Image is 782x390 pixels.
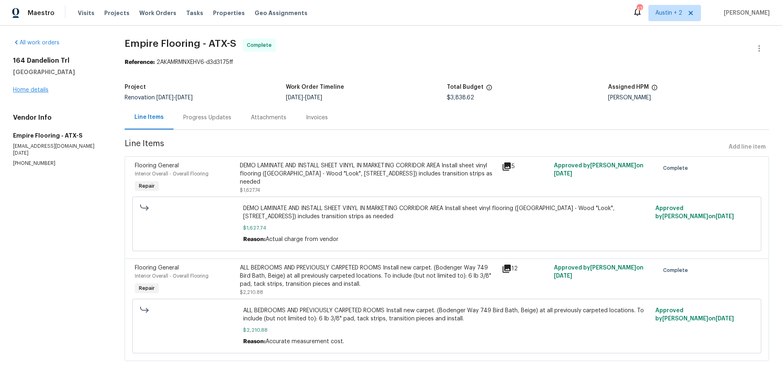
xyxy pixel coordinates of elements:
span: The total cost of line items that have been proposed by Opendoor. This sum includes line items th... [486,84,492,95]
div: 47 [637,5,642,13]
span: Properties [213,9,245,17]
div: Line Items [134,113,164,121]
span: Flooring General [135,163,179,169]
span: Interior Overall - Overall Flooring [135,274,209,278]
span: Maestro [28,9,55,17]
span: Work Orders [139,9,176,17]
span: [DATE] [716,316,734,322]
span: $1,627.74 [243,224,650,232]
span: Reason: [243,237,266,242]
a: All work orders [13,40,59,46]
div: [PERSON_NAME] [608,95,769,101]
div: DEMO LAMINATE AND INSTALL SHEET VINYL IN MARKETING CORRIDOR AREA Install sheet vinyl flooring ([G... [240,162,497,186]
h5: [GEOGRAPHIC_DATA] [13,68,105,76]
h5: Total Budget [447,84,483,90]
span: Empire Flooring - ATX-S [125,39,236,48]
span: Complete [663,164,691,172]
span: Renovation [125,95,193,101]
span: Repair [136,182,158,190]
span: Approved by [PERSON_NAME] on [554,163,644,177]
span: Accurate measurement cost. [266,339,344,344]
span: Reason: [243,339,266,344]
div: Progress Updates [183,114,231,122]
h5: Assigned HPM [608,84,649,90]
span: Interior Overall - Overall Flooring [135,171,209,176]
h2: 164 Dandelion Trl [13,57,105,65]
span: DEMO LAMINATE AND INSTALL SHEET VINYL IN MARKETING CORRIDOR AREA Install sheet vinyl flooring ([G... [243,204,650,221]
span: Complete [247,41,275,49]
span: [DATE] [286,95,303,101]
span: Repair [136,284,158,292]
div: 2AKAMRMNXEHV6-d3d3175ff [125,58,769,66]
p: [PHONE_NUMBER] [13,160,105,167]
span: $3,838.62 [447,95,474,101]
span: $1,627.74 [240,188,260,193]
span: Line Items [125,140,725,155]
span: [DATE] [156,95,174,101]
span: Approved by [PERSON_NAME] on [554,265,644,279]
span: [DATE] [554,171,572,177]
div: Invoices [306,114,328,122]
a: Home details [13,87,48,93]
span: Complete [663,266,691,274]
span: Tasks [186,10,203,16]
span: Austin + 2 [655,9,682,17]
span: [DATE] [305,95,322,101]
span: [PERSON_NAME] [720,9,770,17]
span: - [286,95,322,101]
div: 5 [502,162,549,171]
span: The hpm assigned to this work order. [651,84,658,95]
h5: Empire Flooring - ATX-S [13,131,105,140]
span: $2,210.88 [240,290,263,295]
div: Attachments [251,114,286,122]
span: ALL BEDROOMS AND PREVIOUSLY CARPETED ROOMS Install new carpet. (Bodenger Way 749 Bird Bath, Beige... [243,307,650,323]
span: [DATE] [176,95,193,101]
b: Reference: [125,59,155,65]
span: Approved by [PERSON_NAME] on [655,308,734,322]
h5: Work Order Timeline [286,84,344,90]
p: [EMAIL_ADDRESS][DOMAIN_NAME][DATE] [13,143,105,157]
h5: Project [125,84,146,90]
span: Geo Assignments [255,9,308,17]
div: 12 [502,264,549,274]
span: [DATE] [554,273,572,279]
div: ALL BEDROOMS AND PREVIOUSLY CARPETED ROOMS Install new carpet. (Bodenger Way 749 Bird Bath, Beige... [240,264,497,288]
span: $2,210.88 [243,326,650,334]
span: Visits [78,9,94,17]
span: Projects [104,9,130,17]
span: Flooring General [135,265,179,271]
h4: Vendor Info [13,114,105,122]
span: [DATE] [716,214,734,219]
span: Actual charge from vendor [266,237,338,242]
span: Approved by [PERSON_NAME] on [655,206,734,219]
span: - [156,95,193,101]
